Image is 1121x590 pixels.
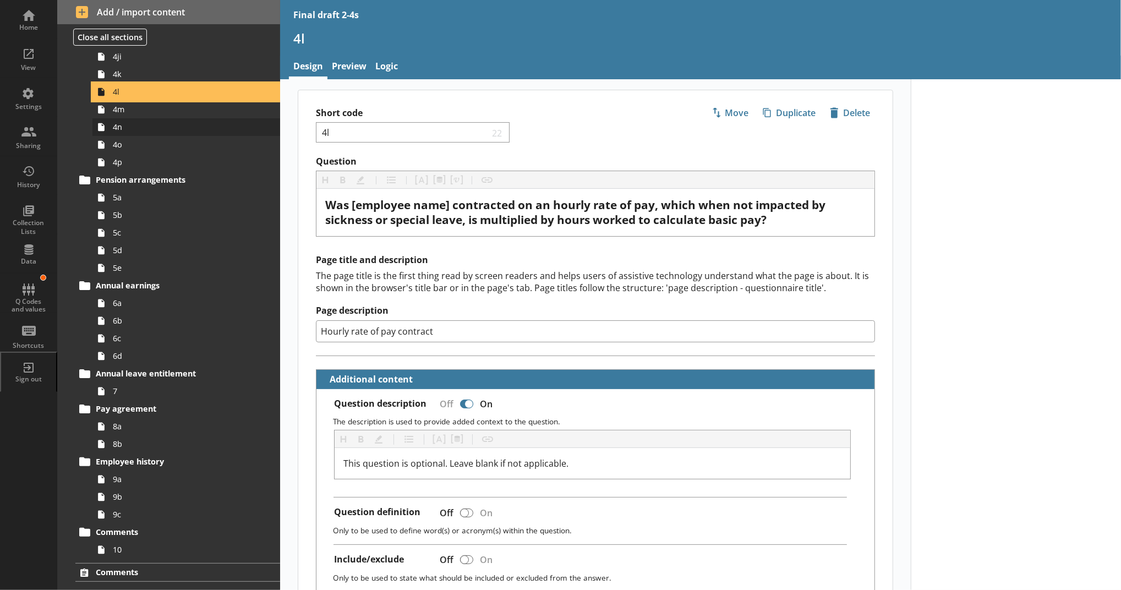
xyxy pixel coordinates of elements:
[334,398,426,409] label: Question description
[76,6,262,18] span: Add / import content
[113,245,248,255] span: 5d
[113,51,248,62] span: 4ji
[75,453,280,471] a: Employee history
[80,277,281,365] li: Annual earnings6a6b6c6d
[75,400,280,418] a: Pay agreement
[75,277,280,294] a: Annual earnings
[113,69,248,79] span: 4k
[113,298,248,308] span: 6a
[431,503,458,522] div: Off
[96,280,243,291] span: Annual earnings
[96,567,243,577] span: Comments
[113,210,248,220] span: 5b
[707,103,753,122] button: Move
[113,227,248,238] span: 5c
[333,416,866,427] p: The description is used to provide added context to the question.
[92,541,280,559] a: 10
[9,257,48,266] div: Data
[75,523,280,541] a: Comments
[327,56,371,79] a: Preview
[9,181,48,189] div: History
[371,56,402,79] a: Logic
[92,242,280,259] a: 5d
[96,368,243,379] span: Annual leave entitlement
[96,527,243,537] span: Comments
[321,370,415,389] button: Additional content
[92,189,280,206] a: 5a
[113,333,248,343] span: 6c
[293,9,359,21] div: Final draft 2-4s
[75,171,280,189] a: Pension arrangements
[92,294,280,312] a: 6a
[80,453,281,523] li: Employee history9a9b9c
[431,550,458,570] div: Off
[113,157,248,167] span: 4p
[92,224,280,242] a: 5c
[113,544,248,555] span: 10
[92,136,280,154] a: 4o
[431,394,458,413] div: Off
[113,139,248,150] span: 4o
[9,141,48,150] div: Sharing
[92,48,280,65] a: 4ji
[92,118,280,136] a: 4n
[80,400,281,453] li: Pay agreement8a8b
[113,315,248,326] span: 6b
[825,103,875,122] button: Delete
[113,122,248,132] span: 4n
[113,439,248,449] span: 8b
[113,86,248,97] span: 4l
[325,197,828,227] span: Was [employee name] contracted on an hourly rate of pay, which when not impacted by sickness or s...
[343,457,568,469] span: This question is optional. Leave blank if not applicable.
[113,474,248,484] span: 9a
[113,491,248,502] span: 9b
[113,509,248,520] span: 9c
[92,101,280,118] a: 4m
[80,523,281,559] li: Comments10
[92,330,280,347] a: 6c
[113,351,248,361] span: 6d
[9,375,48,384] div: Sign out
[80,365,281,400] li: Annual leave entitlement7
[92,206,280,224] a: 5b
[333,525,866,536] p: Only to be used to define word(s) or acronym(s) within the question.
[289,56,327,79] a: Design
[113,104,248,114] span: 4m
[475,394,501,413] div: On
[293,30,1108,47] h1: 4l
[475,550,501,570] div: On
[9,23,48,32] div: Home
[92,506,280,523] a: 9c
[490,127,505,138] span: 22
[92,418,280,435] a: 8a
[96,456,243,467] span: Employee history
[80,171,281,277] li: Pension arrangements5a5b5c5d5e
[92,471,280,488] a: 9a
[325,198,866,227] div: Question
[75,365,280,383] a: Annual leave entitlement
[73,29,147,46] button: Close all sections
[316,107,595,119] label: Short code
[316,305,875,316] label: Page description
[9,341,48,350] div: Shortcuts
[333,572,866,583] p: Only to be used to state what should be included or excluded from the answer.
[9,102,48,111] div: Settings
[707,104,753,122] span: Move
[825,104,874,122] span: Delete
[92,435,280,453] a: 8b
[113,192,248,203] span: 5a
[316,254,875,266] h2: Page title and description
[96,403,243,414] span: Pay agreement
[92,312,280,330] a: 6b
[334,554,404,565] label: Include/exclude
[92,488,280,506] a: 9b
[113,263,248,273] span: 5e
[316,156,875,167] label: Question
[113,386,248,396] span: 7
[92,83,280,101] a: 4l
[113,421,248,431] span: 8a
[334,506,420,518] label: Question definition
[96,174,243,185] span: Pension arrangements
[92,259,280,277] a: 5e
[758,103,821,122] button: Duplicate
